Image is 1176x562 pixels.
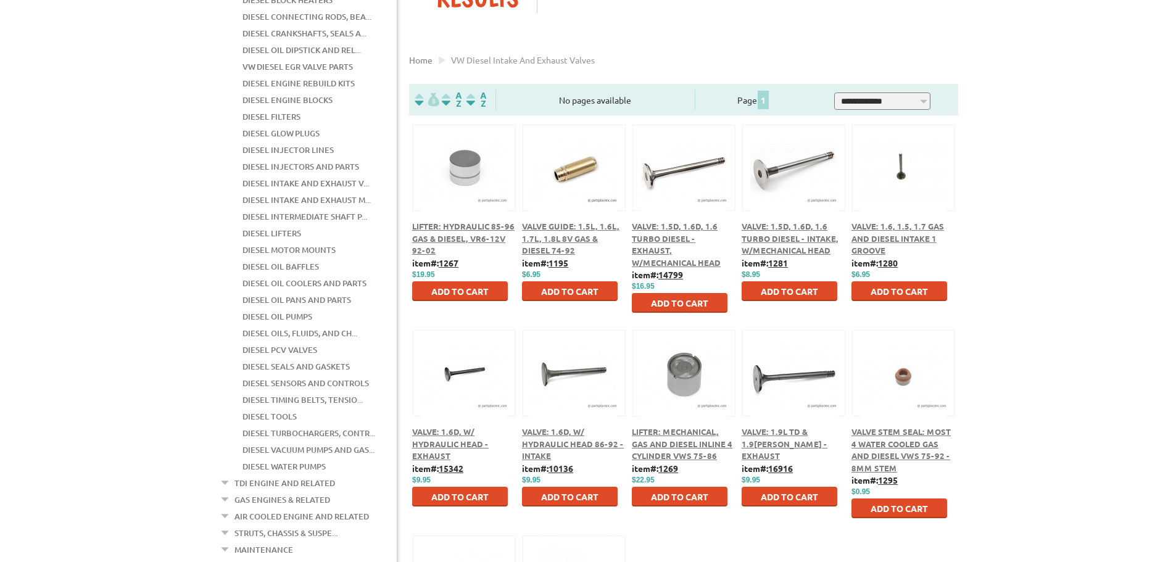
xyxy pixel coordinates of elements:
a: Diesel Crankshafts, Seals a... [242,25,366,41]
u: 1195 [549,257,568,268]
a: Diesel Oil Dipstick and Rel... [242,42,361,58]
u: 10136 [549,463,573,474]
button: Add to Cart [742,281,837,301]
span: $16.95 [632,282,655,291]
a: Diesel Lifters [242,225,301,241]
span: $19.95 [412,270,435,279]
a: Diesel Tools [242,408,297,424]
u: 1269 [658,463,678,474]
img: filterpricelow.svg [415,93,439,107]
a: Diesel Glow Plugs [242,125,320,141]
a: Air Cooled Engine and Related [234,508,369,524]
b: item#: [742,257,788,268]
b: item#: [632,269,683,280]
a: Diesel Oil Pans and Parts [242,292,351,308]
a: Diesel Timing Belts, Tensio... [242,392,363,408]
a: Diesel Motor Mounts [242,242,336,258]
img: Sort by Headline [439,93,464,107]
a: Valve: 1.6D, W/ Hydraulic Head - Exhaust [412,426,489,461]
a: TDI Engine and Related [234,475,335,491]
u: 16916 [768,463,793,474]
b: item#: [412,463,463,474]
a: Diesel Engine Blocks [242,92,333,108]
b: item#: [851,474,898,486]
a: Diesel PCV Valves [242,342,317,358]
span: $22.95 [632,476,655,484]
button: Add to Cart [412,281,508,301]
u: 1295 [878,474,898,486]
button: Add to Cart [851,281,947,301]
b: item#: [632,463,678,474]
button: Add to Cart [632,487,727,506]
a: Valve: 1.5D, 1.6D, 1.6 Turbo Diesel - Intake, w/Mechanical Head [742,221,839,255]
a: Struts, Chassis & Suspe... [234,525,337,541]
span: $6.95 [851,270,870,279]
span: VW diesel intake and exhaust valves [451,54,595,65]
a: Valve: 1.6D, W/ Hydraulic Head 86-92 - Intake [522,426,624,461]
button: Add to Cart [742,487,837,506]
span: Add to Cart [541,491,598,502]
a: Diesel Water Pumps [242,458,326,474]
a: VW Diesel EGR Valve Parts [242,59,353,75]
u: 1281 [768,257,788,268]
a: Valve: 1.5D, 1.6D, 1.6 Turbo Diesel - Exhaust, w/Mechanical Head [632,221,721,268]
span: $9.95 [522,476,540,484]
a: Diesel Intermediate Shaft P... [242,209,367,225]
a: Diesel Injector Lines [242,142,334,158]
span: $9.95 [412,476,431,484]
a: Diesel Engine Rebuild Kits [242,75,355,91]
button: Add to Cart [522,487,618,506]
span: Add to Cart [761,491,818,502]
u: 14799 [658,269,683,280]
a: Diesel Sensors and Controls [242,375,369,391]
a: Diesel Oil Coolers and Parts [242,275,366,291]
a: Diesel Vacuum Pumps and Gas... [242,442,375,458]
u: 1267 [439,257,458,268]
a: Valve: 1.9L TD & 1.9[PERSON_NAME] - Exhaust [742,426,827,461]
img: Sort by Sales Rank [464,93,489,107]
a: Diesel Intake and Exhaust V... [242,175,369,191]
span: Add to Cart [761,286,818,297]
span: Add to Cart [651,491,708,502]
a: Home [409,54,433,65]
b: item#: [412,257,458,268]
u: 15342 [439,463,463,474]
b: item#: [742,463,793,474]
a: Gas Engines & Related [234,492,330,508]
div: Page [695,89,813,110]
a: Diesel Oils, Fluids, and Ch... [242,325,357,341]
a: Diesel Injectors and Parts [242,159,359,175]
a: Valve Stem Seal: Most 4 Water Cooled Gas and Diesel VWs 75-92 - 8mm Stem [851,426,951,473]
span: Valve Guide: 1.5L, 1.6L, 1.7L, 1.8L 8V Gas & Diesel 74-92 [522,221,619,255]
button: Add to Cart [412,487,508,506]
u: 1280 [878,257,898,268]
span: Add to Cart [431,286,489,297]
a: Diesel Oil Pumps [242,308,312,324]
span: 1 [758,91,769,109]
span: $8.95 [742,270,760,279]
a: Diesel Oil Baffles [242,258,319,275]
button: Add to Cart [851,498,947,518]
div: No pages available [496,94,695,107]
span: Valve: 1.6, 1.5, 1.7 Gas and Diesel Intake 1 Groove [851,221,944,255]
span: Add to Cart [651,297,708,308]
button: Add to Cart [522,281,618,301]
span: Add to Cart [871,286,928,297]
a: Maintenance [234,542,293,558]
a: Diesel Seals and Gaskets [242,358,350,374]
a: Diesel Turbochargers, Contr... [242,425,375,441]
span: $0.95 [851,487,870,496]
b: item#: [522,257,568,268]
span: $9.95 [742,476,760,484]
a: Diesel Filters [242,109,300,125]
a: Lifter: Hydraulic 85-96 Gas & Diesel, VR6-12V 92-02 [412,221,515,255]
span: Add to Cart [871,503,928,514]
b: item#: [522,463,573,474]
